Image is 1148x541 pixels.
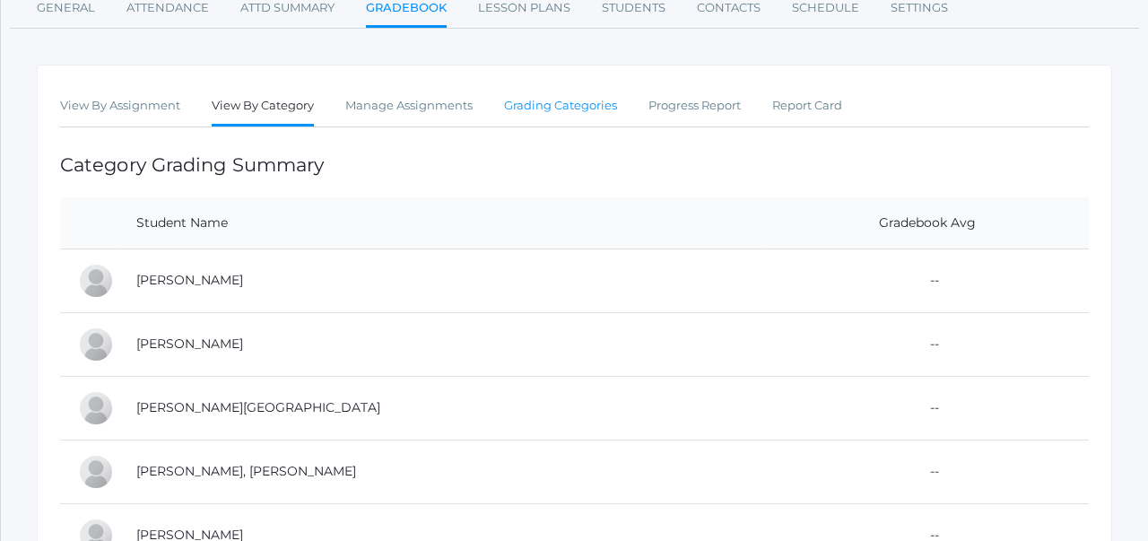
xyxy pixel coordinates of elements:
a: Manage Assignments [345,88,473,124]
div: Ryder Hardisty [78,454,114,490]
a: Progress Report [648,88,741,124]
a: [PERSON_NAME], [PERSON_NAME] [136,463,356,479]
a: Report Card [772,88,842,124]
div: Elijah Benzinger-Stephens [78,263,114,299]
td: -- [766,440,1089,503]
a: [PERSON_NAME] [136,272,243,288]
a: Grading Categories [504,88,617,124]
h1: Category Grading Summary [60,154,1089,175]
a: View By Assignment [60,88,180,124]
td: -- [766,249,1089,312]
div: Emilia Diedrich [78,327,114,362]
td: -- [766,312,1089,376]
th: Student Name [118,197,766,249]
th: Gradebook Avg [766,197,1089,249]
td: -- [766,376,1089,440]
a: [PERSON_NAME][GEOGRAPHIC_DATA] [136,399,380,415]
a: [PERSON_NAME] [136,336,243,352]
a: View By Category [212,88,314,127]
div: Lincoln Farnes [78,390,114,426]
